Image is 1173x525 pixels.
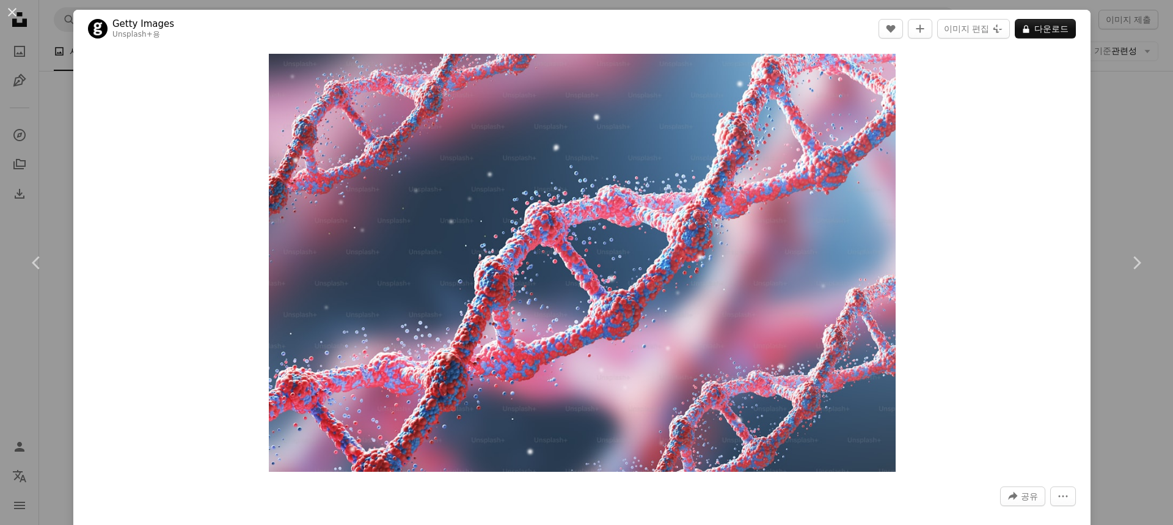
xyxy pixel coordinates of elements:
[1050,486,1076,506] button: 더 많은 작업
[1021,487,1038,505] span: 공유
[112,18,174,30] a: Getty Images
[1000,486,1045,506] button: 이 이미지 공유
[908,19,932,39] button: 컬렉션에 추가
[112,30,153,39] a: Unsplash+
[269,54,896,472] button: 이 이미지 확대
[937,19,1010,39] button: 이미지 편집
[1015,19,1076,39] button: 다운로드
[269,54,896,472] img: 짙은 파란색 배경에 세 개의 빨간색 대각선 DNA 사슬이 있습니다. 과학의 개념입니다. 3d 렌더링.
[879,19,903,39] button: 좋아요
[112,30,174,40] div: 용
[88,19,108,39] img: Getty Images의 프로필로 이동
[1100,204,1173,321] a: 다음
